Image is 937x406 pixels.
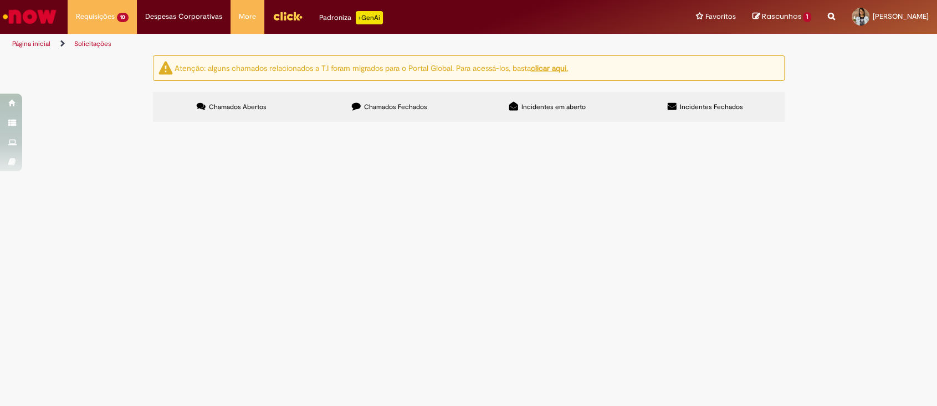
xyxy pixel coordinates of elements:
span: 10 [117,13,129,22]
span: Chamados Abertos [209,102,267,111]
span: Despesas Corporativas [145,11,222,22]
ul: Trilhas de página [8,34,616,54]
a: Página inicial [12,39,50,48]
img: ServiceNow [1,6,58,28]
img: click_logo_yellow_360x200.png [273,8,303,24]
span: More [239,11,256,22]
span: Incidentes em aberto [521,102,586,111]
span: Rascunhos [761,11,801,22]
a: clicar aqui. [531,63,568,73]
span: [PERSON_NAME] [873,12,929,21]
span: Chamados Fechados [364,102,427,111]
ng-bind-html: Atenção: alguns chamados relacionados a T.I foram migrados para o Portal Global. Para acessá-los,... [175,63,568,73]
span: Favoritos [705,11,735,22]
span: 1 [803,12,811,22]
a: Solicitações [74,39,111,48]
span: Requisições [76,11,115,22]
p: +GenAi [356,11,383,24]
span: Incidentes Fechados [680,102,743,111]
div: Padroniza [319,11,383,24]
a: Rascunhos [752,12,811,22]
